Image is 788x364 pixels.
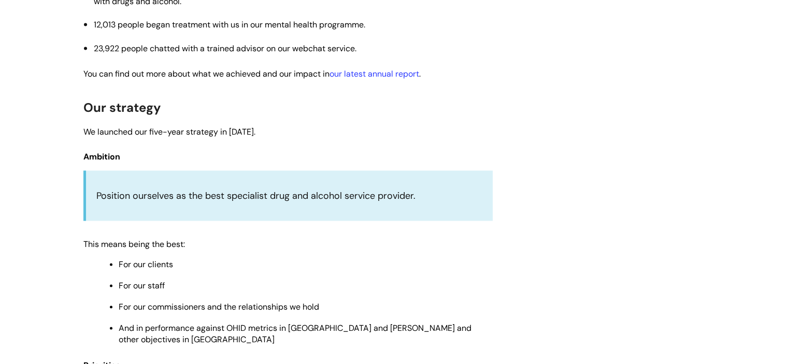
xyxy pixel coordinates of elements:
span: We launched our five-year strategy in [DATE]. [83,126,255,137]
span: For our staff [119,280,165,290]
span: You can find out more about what we achieved and our impact in . [83,68,421,79]
span: For our clients [119,258,173,269]
span: And in performance against OHID metrics in [GEOGRAPHIC_DATA] and [PERSON_NAME] and other objectiv... [119,322,471,344]
span: 23,922 people chatted with a trained advisor on our webchat service. [94,43,356,54]
p: Position ourselves as the best specialist drug and alcohol service provider. [96,187,482,203]
span: 12,013 people began treatment with us in our mental health programme. [94,19,365,30]
span: This means being the best: [83,238,185,249]
span: For our commissioners and the relationships we hold [119,301,319,312]
span: Ambition [83,151,120,162]
a: our latest annual report [329,68,419,79]
span: Our strategy [83,99,161,115]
